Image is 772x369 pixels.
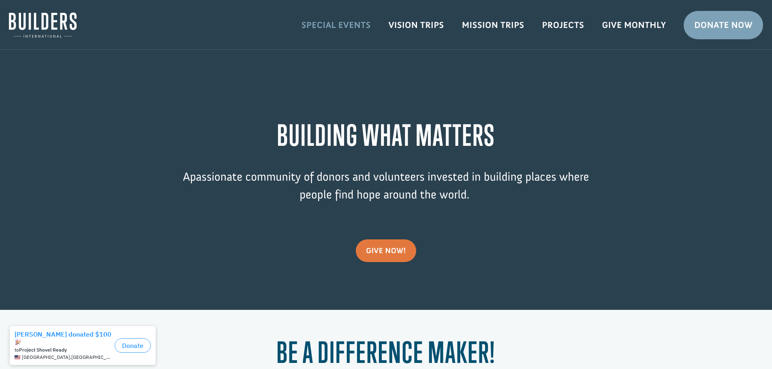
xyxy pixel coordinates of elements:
[684,11,763,39] a: Donate Now
[15,32,20,38] img: US.png
[115,16,151,31] button: Donate
[380,13,453,37] a: Vision Trips
[167,118,605,156] h1: BUILDING WHAT MATTERS
[19,25,67,31] strong: Project Shovel Ready
[9,13,77,38] img: Builders International
[593,13,675,37] a: Give Monthly
[22,32,111,38] span: [GEOGRAPHIC_DATA] , [GEOGRAPHIC_DATA]
[15,8,111,24] div: [PERSON_NAME] donated $100
[167,168,605,215] p: passionate community of donors and volunteers invested in building places where people find hope ...
[183,169,190,184] span: A
[533,13,593,37] a: Projects
[453,13,533,37] a: Mission Trips
[15,17,21,23] img: emoji partyPopper
[15,25,111,31] div: to
[293,13,380,37] a: Special Events
[356,239,416,262] a: give now!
